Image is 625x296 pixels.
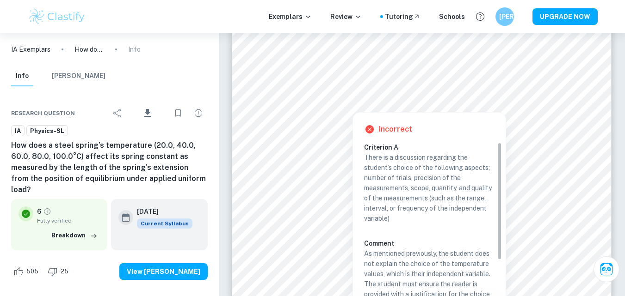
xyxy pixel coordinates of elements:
h6: How does a steel spring’s temperature (20.0, 40.0, 60.0, 80.0, 100.0°C) affect its spring constan... [11,140,208,195]
button: Breakdown [49,229,100,242]
h6: Comment [364,238,495,248]
p: 6 [37,206,41,217]
h6: [DATE] [137,206,185,217]
div: Download [129,101,167,125]
a: Physics-SL [26,125,68,137]
p: There is a discussion regarding the student’s choice of the following aspects; number of trials, ... [364,152,495,224]
span: Current Syllabus [137,218,192,229]
span: Research question [11,109,75,117]
button: View [PERSON_NAME] [119,263,208,280]
div: Bookmark [169,104,187,122]
span: 505 [21,267,43,276]
button: Help and Feedback [472,9,488,24]
button: [PERSON_NAME] [495,7,514,26]
p: Info [128,44,141,54]
span: 25 [56,267,74,276]
span: IA [12,127,24,136]
a: Tutoring [385,12,421,22]
button: [PERSON_NAME] [52,66,105,86]
span: Fully verified [37,217,100,225]
h6: Incorrect [379,124,412,135]
h6: Criterion A [364,142,502,152]
button: Info [11,66,33,86]
div: This exemplar is based on the current syllabus. Feel free to refer to it for inspiration/ideas wh... [137,218,192,229]
a: IA Exemplars [11,44,50,54]
button: UPGRADE NOW [532,8,598,25]
img: Clastify logo [28,7,87,26]
div: Like [11,264,43,279]
p: Exemplars [269,12,312,22]
a: Grade fully verified [43,207,51,216]
span: Physics-SL [27,127,68,136]
h6: [PERSON_NAME] [499,12,510,22]
p: Review [330,12,362,22]
p: How does a steel spring’s temperature (20.0, 40.0, 60.0, 80.0, 100.0°C) affect its spring constan... [74,44,104,54]
button: Ask Clai [594,256,619,282]
div: Report issue [189,104,208,122]
div: Dislike [45,264,74,279]
div: Share [108,104,127,122]
a: IA [11,125,25,137]
a: Schools [439,12,465,22]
